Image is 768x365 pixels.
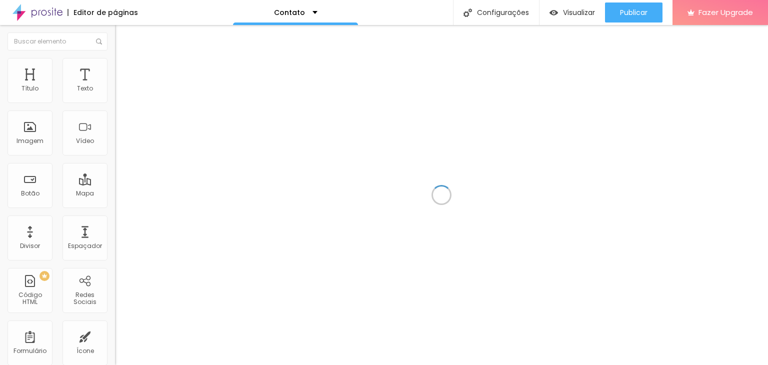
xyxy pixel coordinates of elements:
div: Texto [77,85,93,92]
button: Publicar [605,2,662,22]
div: Divisor [20,242,40,249]
div: Título [21,85,38,92]
div: Editor de páginas [67,9,138,16]
span: Fazer Upgrade [698,8,753,16]
div: Código HTML [10,291,49,306]
div: Botão [21,190,39,197]
div: Redes Sociais [65,291,104,306]
div: Ícone [76,347,94,354]
div: Espaçador [68,242,102,249]
input: Buscar elemento [7,32,107,50]
img: Icone [96,38,102,44]
span: Publicar [620,8,647,16]
img: view-1.svg [549,8,558,17]
button: Visualizar [539,2,605,22]
div: Formulário [13,347,46,354]
span: Visualizar [563,8,595,16]
div: Imagem [16,137,43,144]
div: Mapa [76,190,94,197]
img: Icone [463,8,472,17]
p: Contato [274,9,305,16]
div: Vídeo [76,137,94,144]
